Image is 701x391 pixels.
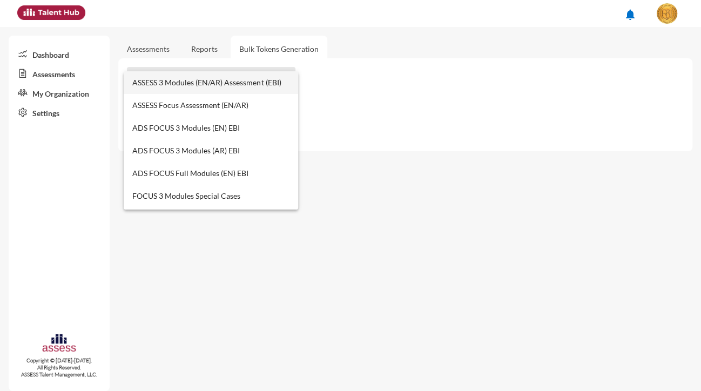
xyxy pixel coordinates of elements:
span: ASSESS 3 Modules (EN/AR) Assessment (EBI) [132,71,289,94]
span: ADS FOCUS 3 Modules (EN) EBI [132,117,289,139]
span: ADS FOCUS 3 Modules (AR) EBI [132,139,289,162]
span: ADS FOCUS Full Modules (EN) EBI [132,162,289,185]
span: ADS FOCUS Full Modules (AR) EBI [132,207,289,230]
span: ASSESS Focus Assessment (EN/AR) [132,94,289,117]
span: FOCUS 3 Modules Special Cases [132,185,289,207]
